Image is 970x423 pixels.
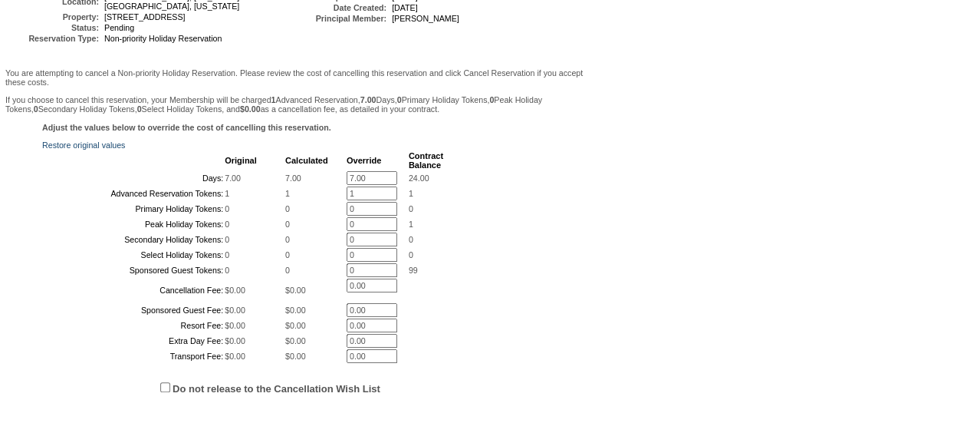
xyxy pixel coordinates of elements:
[225,352,245,361] span: $0.00
[285,250,290,259] span: 0
[44,303,223,317] td: Sponsored Guest Fee:
[5,68,589,87] p: You are attempting to cancel a Non-priority Holiday Reservation. Please review the cost of cancel...
[285,220,290,229] span: 0
[409,220,413,229] span: 1
[44,202,223,216] td: Primary Holiday Tokens:
[409,173,429,183] span: 24.00
[225,235,229,244] span: 0
[104,12,185,21] span: [STREET_ADDRESS]
[225,286,245,295] span: $0.00
[44,233,223,246] td: Secondary Holiday Tokens:
[409,189,413,198] span: 1
[104,34,222,43] span: Non-priority Holiday Reservation
[489,95,494,104] b: 0
[285,306,306,315] span: $0.00
[285,286,306,295] span: $0.00
[225,266,229,275] span: 0
[294,14,386,23] td: Principal Member:
[7,34,99,43] td: Reservation Type:
[225,204,229,213] span: 0
[285,235,290,244] span: 0
[285,156,328,165] b: Calculated
[409,204,413,213] span: 0
[34,104,38,114] b: 0
[5,95,589,114] p: If you choose to cancel this reservation, your Membership will be charged Advanced Reservation, D...
[225,220,229,229] span: 0
[104,23,134,32] span: Pending
[44,217,223,231] td: Peak Holiday Tokens:
[225,250,229,259] span: 0
[285,266,290,275] span: 0
[173,383,380,395] label: Do not release to the Cancellation Wish List
[44,279,223,302] td: Cancellation Fee:
[44,171,223,185] td: Days:
[137,104,142,114] b: 0
[409,235,413,244] span: 0
[409,250,413,259] span: 0
[44,263,223,277] td: Sponsored Guest Tokens:
[392,14,459,23] span: [PERSON_NAME]
[225,189,229,198] span: 1
[44,319,223,332] td: Resort Fee:
[225,156,257,165] b: Original
[409,266,418,275] span: 99
[225,306,245,315] span: $0.00
[285,336,306,345] span: $0.00
[271,95,276,104] b: 1
[240,104,261,114] b: $0.00
[392,3,418,12] span: [DATE]
[225,173,241,183] span: 7.00
[285,173,301,183] span: 7.00
[285,321,306,330] span: $0.00
[397,95,402,104] b: 0
[285,189,290,198] span: 1
[347,156,381,165] b: Override
[44,248,223,262] td: Select Holiday Tokens:
[44,187,223,200] td: Advanced Reservation Tokens:
[7,12,99,21] td: Property:
[360,95,376,104] b: 7.00
[225,336,245,345] span: $0.00
[7,23,99,32] td: Status:
[285,352,306,361] span: $0.00
[285,204,290,213] span: 0
[42,140,125,150] a: Restore original values
[44,334,223,348] td: Extra Day Fee:
[44,349,223,363] td: Transport Fee:
[409,151,443,170] b: Contract Balance
[225,321,245,330] span: $0.00
[294,3,386,12] td: Date Created:
[42,123,331,132] b: Adjust the values below to override the cost of cancelling this reservation.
